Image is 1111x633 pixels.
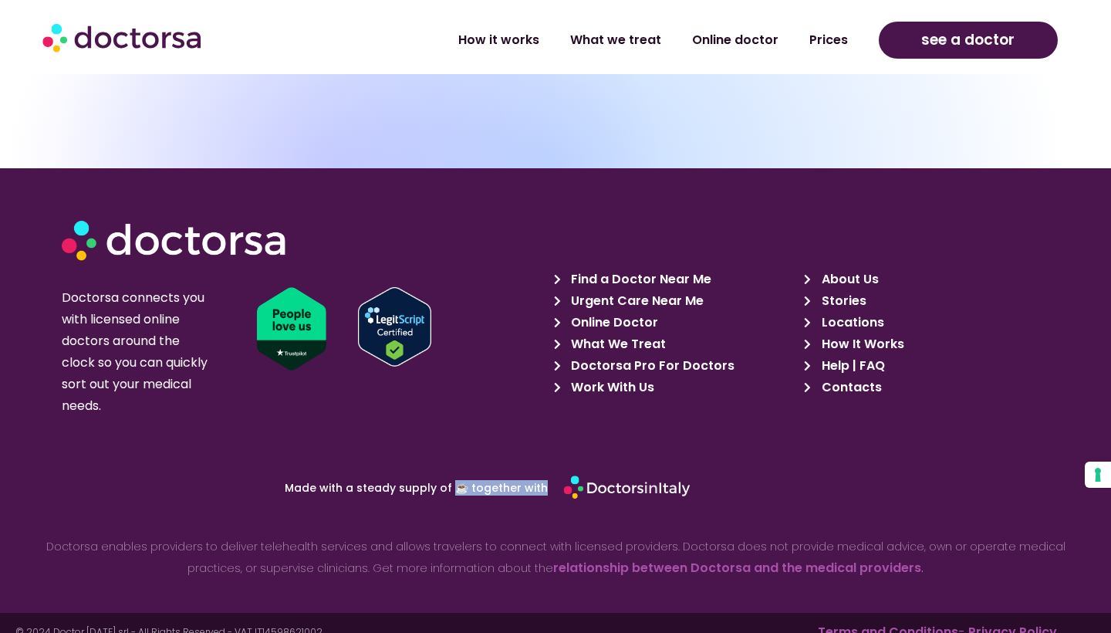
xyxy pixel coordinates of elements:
span: Stories [818,290,866,312]
a: What We Treat [554,333,795,355]
span: Find a Doctor Near Me [567,269,711,290]
span: see a doctor [921,28,1015,52]
span: Help | FAQ [818,355,885,377]
a: Work With Us [554,377,795,398]
span: Online Doctor [567,312,658,333]
p: Doctorsa enables providers to deliver telehealth services and allows travelers to connect with li... [41,536,1071,579]
a: Doctorsa Pro For Doctors [554,355,795,377]
a: relationship between Doctorsa and the medical providers [553,559,921,577]
a: Find a Doctor Near Me [554,269,795,290]
a: Contacts [804,377,1045,398]
a: What we treat [555,22,677,58]
p: Made with a steady supply of ☕ together with [140,482,548,493]
button: Your consent preferences for tracking technologies [1085,462,1111,488]
a: Help | FAQ [804,355,1045,377]
span: Urgent Care Near Me [567,290,704,312]
a: see a doctor [879,22,1058,59]
a: Stories [804,290,1045,312]
span: About Us [818,269,879,290]
a: Locations [804,312,1045,333]
span: Contacts [818,377,882,398]
img: Verify Approval for www.doctorsa.com [358,287,431,367]
a: Online doctor [677,22,794,58]
span: How It Works [818,333,904,355]
a: About Us [804,269,1045,290]
a: Urgent Care Near Me [554,290,795,312]
a: Online Doctor [554,312,795,333]
a: Verify LegitScript Approval for www.doctorsa.com [358,287,564,367]
a: How it works [443,22,555,58]
nav: Menu [294,22,863,58]
strong: . [921,560,924,576]
span: Work With Us [567,377,654,398]
a: How It Works [804,333,1045,355]
span: Doctorsa Pro For Doctors [567,355,734,377]
span: What We Treat [567,333,666,355]
a: Prices [794,22,863,58]
span: Locations [818,312,884,333]
p: Doctorsa connects you with licensed online doctors around the clock so you can quickly sort out y... [62,287,214,417]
